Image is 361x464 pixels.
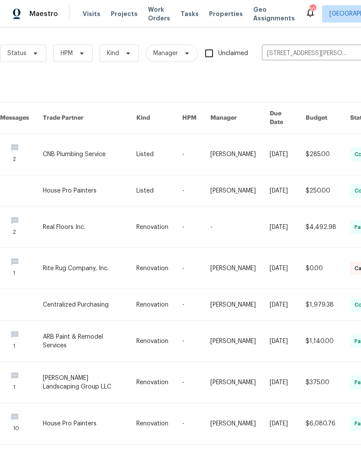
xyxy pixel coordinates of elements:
td: Renovation [129,321,175,362]
td: House Pro Painters [36,403,129,444]
span: Status [7,49,26,58]
td: [PERSON_NAME] [203,403,263,444]
th: Kind [129,102,175,134]
td: - [175,362,203,403]
td: - [175,248,203,289]
td: Rite Rug Company, Inc. [36,248,129,289]
td: - [175,403,203,444]
td: - [175,289,203,321]
span: Maestro [29,10,58,18]
td: [PERSON_NAME] [203,321,263,362]
span: Unclaimed [218,49,248,58]
td: Renovation [129,207,175,248]
td: [PERSON_NAME] [203,289,263,321]
td: House Pro Painters [36,175,129,207]
span: Geo Assignments [253,5,295,23]
td: [PERSON_NAME] [203,248,263,289]
span: Projects [111,10,138,18]
th: Budget [299,102,343,134]
th: HPM [175,102,203,134]
td: Renovation [129,362,175,403]
input: Enter in an address [262,47,348,60]
td: [PERSON_NAME] [203,362,263,403]
td: ARB Paint & Remodel Services [36,321,129,362]
td: - [175,175,203,207]
span: Tasks [180,11,199,17]
td: Renovation [129,289,175,321]
td: Listed [129,134,175,175]
td: Real Floors Inc. [36,207,129,248]
span: Properties [209,10,243,18]
td: Listed [129,175,175,207]
span: HPM [61,49,73,58]
td: Renovation [129,403,175,444]
span: Manager [153,49,178,58]
td: [PERSON_NAME] [203,175,263,207]
td: - [175,207,203,248]
td: - [175,321,203,362]
th: Due Date [263,102,299,134]
span: Kind [107,49,119,58]
td: - [175,134,203,175]
td: [PERSON_NAME] [203,134,263,175]
td: - [203,207,263,248]
td: Renovation [129,248,175,289]
th: Trade Partner [36,102,129,134]
span: Visits [83,10,100,18]
td: [PERSON_NAME] Landscaping Group LLC [36,362,129,403]
td: Centralized Purchasing [36,289,129,321]
th: Manager [203,102,263,134]
td: CNB Plumbing Service [36,134,129,175]
div: 10 [309,5,316,14]
span: Work Orders [148,5,170,23]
